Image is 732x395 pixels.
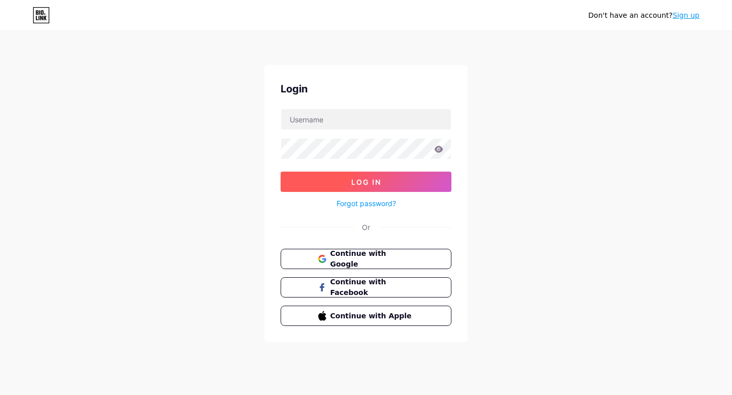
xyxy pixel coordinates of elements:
[281,172,451,192] button: Log In
[330,277,414,298] span: Continue with Facebook
[351,178,381,186] span: Log In
[281,81,451,96] div: Login
[588,10,699,21] div: Don't have an account?
[362,222,370,233] div: Or
[673,11,699,19] a: Sign up
[330,311,414,321] span: Continue with Apple
[281,306,451,326] button: Continue with Apple
[281,249,451,269] button: Continue with Google
[337,198,396,209] a: Forgot password?
[330,248,414,270] span: Continue with Google
[281,109,451,129] input: Username
[281,277,451,298] button: Continue with Facebook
